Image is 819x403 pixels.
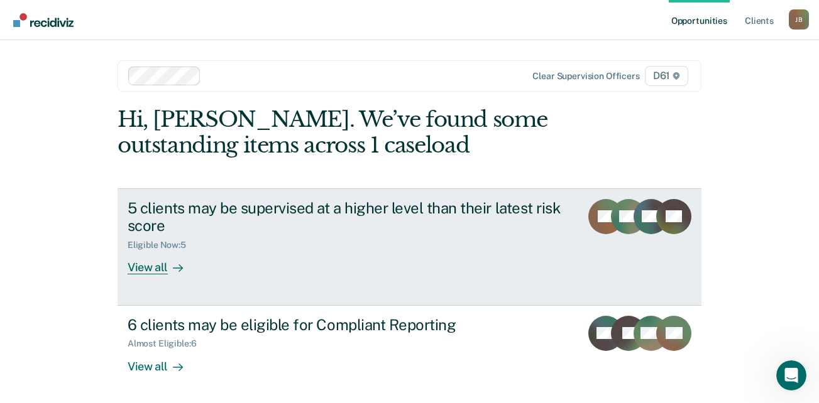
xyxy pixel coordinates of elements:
img: Recidiviz [13,13,74,27]
span: D61 [645,66,688,86]
div: Almost Eligible : 6 [128,338,207,349]
div: View all [128,250,198,275]
div: Clear supervision officers [532,71,639,82]
button: Profile dropdown button [789,9,809,30]
div: Eligible Now : 5 [128,240,196,250]
div: Hi, [PERSON_NAME]. We’ve found some outstanding items across 1 caseload [118,107,585,158]
div: 6 clients may be eligible for Compliant Reporting [128,316,569,334]
div: J B [789,9,809,30]
a: 5 clients may be supervised at a higher level than their latest risk scoreEligible Now:5View all [118,188,701,306]
div: View all [128,349,198,373]
div: 5 clients may be supervised at a higher level than their latest risk score [128,199,569,235]
iframe: Intercom live chat [776,360,806,390]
